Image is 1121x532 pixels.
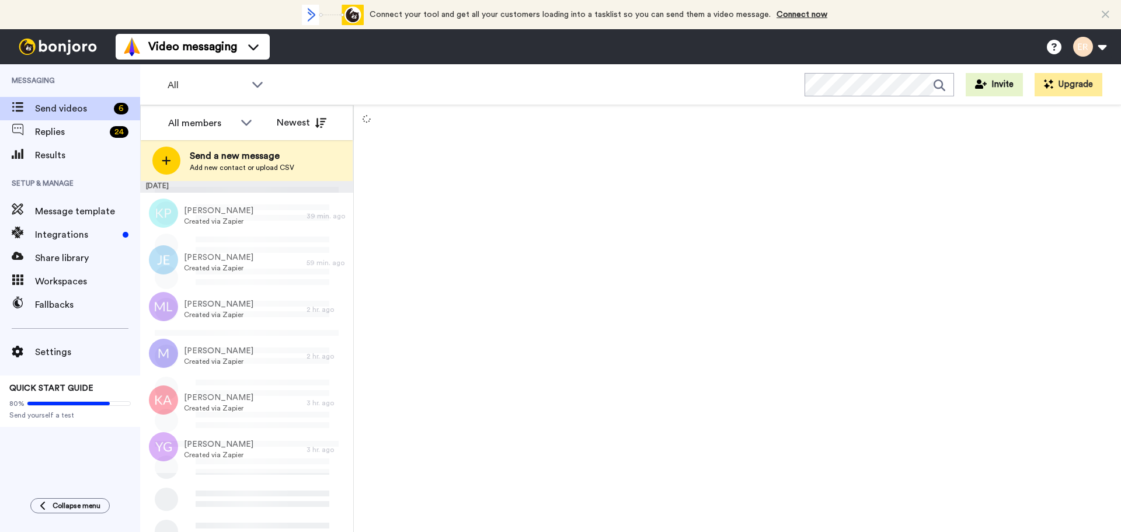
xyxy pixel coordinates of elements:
[9,411,131,420] span: Send yourself a test
[307,398,347,408] div: 3 hr. ago
[300,5,364,25] div: animation
[149,245,178,274] img: je.png
[140,181,353,193] div: [DATE]
[9,384,93,392] span: QUICK START GUIDE
[14,39,102,55] img: bj-logo-header-white.svg
[184,345,253,357] span: [PERSON_NAME]
[9,399,25,408] span: 80%
[35,298,140,312] span: Fallbacks
[966,73,1023,96] button: Invite
[35,125,105,139] span: Replies
[307,305,347,314] div: 2 hr. ago
[268,111,335,134] button: Newest
[35,204,140,218] span: Message template
[168,116,235,130] div: All members
[190,149,294,163] span: Send a new message
[110,126,128,138] div: 24
[184,450,253,460] span: Created via Zapier
[184,252,253,263] span: [PERSON_NAME]
[149,199,178,228] img: kp.png
[184,310,253,319] span: Created via Zapier
[184,217,253,226] span: Created via Zapier
[184,205,253,217] span: [PERSON_NAME]
[307,211,347,221] div: 39 min. ago
[53,501,100,510] span: Collapse menu
[307,445,347,454] div: 3 hr. ago
[184,392,253,404] span: [PERSON_NAME]
[149,385,178,415] img: ka.png
[184,439,253,450] span: [PERSON_NAME]
[370,11,771,19] span: Connect your tool and get all your customers loading into a tasklist so you can send them a video...
[35,148,140,162] span: Results
[190,163,294,172] span: Add new contact or upload CSV
[35,251,140,265] span: Share library
[168,78,246,92] span: All
[149,432,178,461] img: yg.png
[35,345,140,359] span: Settings
[184,263,253,273] span: Created via Zapier
[35,274,140,288] span: Workspaces
[307,258,347,267] div: 59 min. ago
[184,298,253,310] span: [PERSON_NAME]
[149,339,178,368] img: m.png
[1035,73,1102,96] button: Upgrade
[148,39,237,55] span: Video messaging
[149,292,178,321] img: ml.png
[35,228,118,242] span: Integrations
[114,103,128,114] div: 6
[35,102,109,116] span: Send videos
[307,352,347,361] div: 2 hr. ago
[123,37,141,56] img: vm-color.svg
[184,357,253,366] span: Created via Zapier
[30,498,110,513] button: Collapse menu
[184,404,253,413] span: Created via Zapier
[777,11,827,19] a: Connect now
